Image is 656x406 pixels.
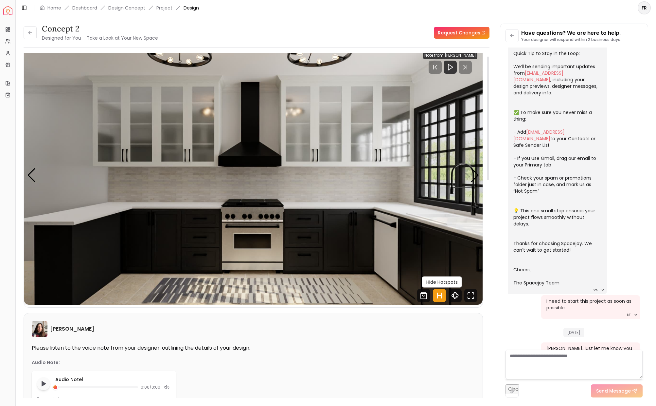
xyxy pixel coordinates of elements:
[470,168,479,183] div: Next slide
[446,63,454,71] svg: Play
[3,6,12,15] img: Spacejoy Logo
[563,328,584,337] span: [DATE]
[108,5,145,11] li: Design Concept
[546,345,633,358] div: [PERSON_NAME], just let me know you need more input from my side .
[184,5,199,11] span: Design
[37,396,171,402] p: Transcript:
[513,11,600,286] div: Welcome aboard! 🎉 You’re all set — our team is excited to bring your dream space to life. Quick T...
[521,37,621,42] p: Your designer will respond within 2 business days.
[638,2,650,14] span: FR
[50,325,94,333] h6: [PERSON_NAME]
[434,27,489,39] a: Request Changes
[156,5,172,11] a: Project
[426,279,458,285] p: Hide Hotspots
[42,24,158,34] h3: concept 2
[638,1,651,14] button: FR
[72,5,97,11] a: Dashboard
[449,289,462,302] svg: 360 View
[55,376,171,383] p: Audio Note 1
[513,129,565,142] a: [EMAIL_ADDRESS][DOMAIN_NAME]
[513,70,563,83] a: [EMAIL_ADDRESS][DOMAIN_NAME]
[593,287,604,293] div: 1:29 PM
[24,46,483,305] div: 1 / 5
[141,385,160,390] span: 0:00 / 0:00
[163,383,171,391] div: Mute audio
[423,51,477,59] div: Note from [PERSON_NAME]
[37,377,50,390] button: Play audio note
[24,46,483,305] img: Design Render 1
[627,312,637,318] div: 1:31 PM
[40,5,199,11] nav: breadcrumb
[3,6,12,15] a: Spacejoy
[24,46,483,305] div: Carousel
[32,345,475,351] p: Please listen to the voice note from your designer, outlining the details of your design.
[42,35,158,41] small: Designed for You – Take a Look at Your New Space
[546,298,633,311] div: I need to start this project as soon as possible.
[464,289,477,302] svg: Fullscreen
[521,29,621,37] p: Have questions? We are here to help.
[27,168,36,183] div: Previous slide
[32,321,47,337] img: Maria Castillero
[32,359,60,366] p: Audio Note:
[433,289,446,302] svg: Hotspots Toggle
[417,289,430,302] svg: Shop Products from this design
[47,5,61,11] a: Home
